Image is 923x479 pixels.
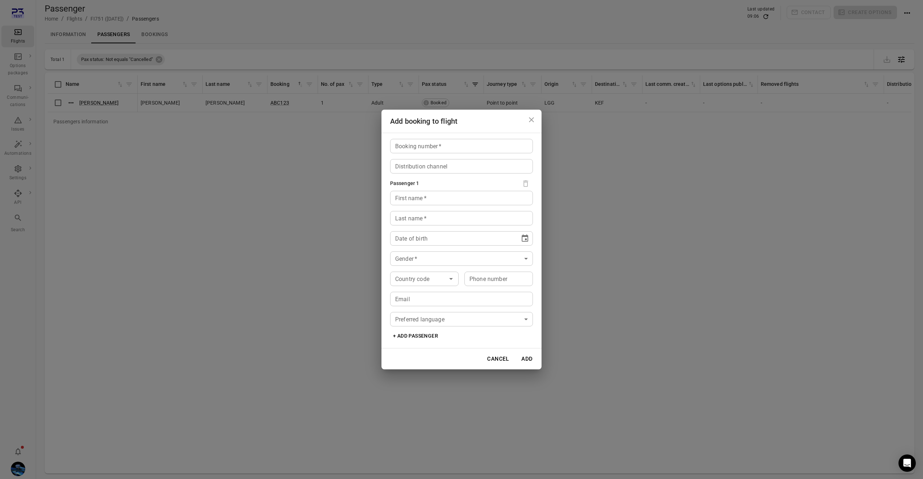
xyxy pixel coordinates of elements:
h2: Add booking to flight [381,110,542,133]
div: Open Intercom Messenger [898,454,916,472]
button: Close dialog [524,113,539,127]
button: Choose date [518,231,532,246]
button: Open [446,274,456,284]
button: Cancel [483,351,513,366]
span: Delete [518,176,533,191]
button: + Add passenger [390,329,441,343]
button: Add [516,351,539,366]
div: Passenger 1 [390,180,419,188]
